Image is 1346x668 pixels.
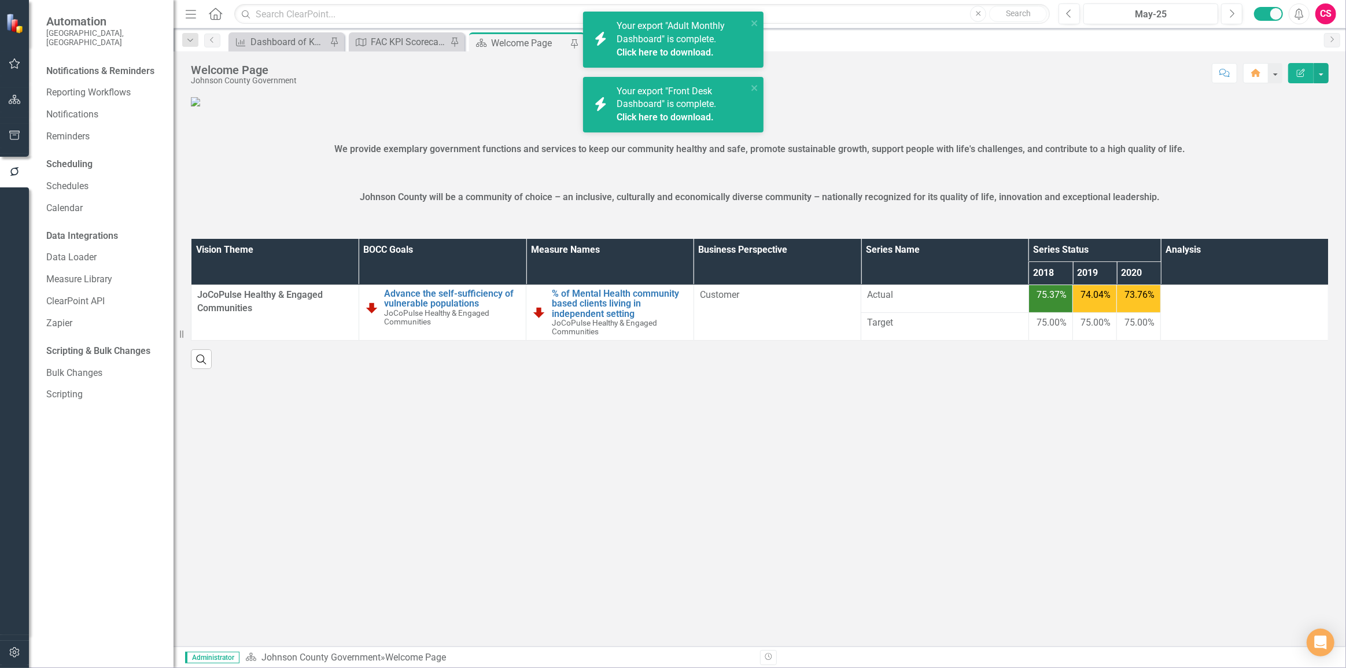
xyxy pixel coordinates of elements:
strong: Johnson County will be a community of choice – an inclusive, culturally and economically diverse ... [360,191,1160,202]
button: close [751,82,759,95]
span: Search [1006,9,1031,18]
a: Dashboard of Key Performance Indicators Annual for Budget [231,35,327,49]
span: JoCoPulse Healthy & Engaged Communities [197,289,323,313]
button: May-25 [1083,3,1218,24]
span: 75.00% [1037,316,1067,330]
div: Welcome Page [491,36,567,50]
td: Double-Click to Edit [694,285,861,340]
button: CS [1315,3,1336,24]
a: Data Loader [46,251,162,264]
div: Welcome Page [385,652,446,663]
small: [GEOGRAPHIC_DATA], [GEOGRAPHIC_DATA] [46,28,162,47]
span: Actual [867,289,1023,302]
a: FAC KPI Scorecard Map [352,35,447,49]
a: Calendar [46,202,162,215]
span: 75.37% [1037,289,1067,302]
span: Customer [700,289,739,300]
div: FAC KPI Scorecard Map [371,35,447,49]
a: Zapier [46,317,162,330]
a: % of Mental Health community based clients living in independent setting [552,289,688,319]
span: JoCoPulse Healthy & Engaged Communities [552,318,657,336]
a: Reminders [46,130,162,143]
a: ClearPoint API [46,295,162,308]
div: Scripting & Bulk Changes [46,345,150,358]
a: Measure Library [46,273,162,286]
td: Double-Click to Edit Right Click for Context Menu [526,285,694,340]
div: Dashboard of Key Performance Indicators Annual for Budget [250,35,327,49]
a: Schedules [46,180,162,193]
span: We provide exemplary government functions and services to keep our community healthy and safe, pr... [334,143,1185,154]
a: Advance the self-sufficiency of vulnerable populations [385,289,521,309]
a: Johnson County Government [261,652,381,663]
div: Open Intercom Messenger [1307,629,1334,656]
div: Welcome Page [191,64,297,76]
img: Below Plan [365,301,379,315]
span: 75.00% [1124,316,1155,330]
a: Bulk Changes [46,367,162,380]
img: ClearPoint Strategy [6,13,26,34]
a: Reporting Workflows [46,86,162,99]
span: Administrator [185,652,239,663]
img: Below Plan [532,305,546,319]
span: 75.00% [1081,316,1111,330]
a: Scripting [46,388,162,401]
span: Your export "Front Desk Dashboard" is complete. [617,86,744,125]
a: Notifications [46,108,162,121]
td: Double-Click to Edit Right Click for Context Menu [359,285,526,340]
a: Click here to download. [617,47,714,58]
span: 74.04% [1081,289,1111,302]
div: May-25 [1087,8,1214,21]
div: Notifications & Reminders [46,65,154,78]
button: Search [989,6,1047,22]
button: close [751,16,759,29]
td: Double-Click to Edit [1161,285,1329,340]
div: Data Integrations [46,230,118,243]
span: JoCoPulse Healthy & Engaged Communities [385,308,490,326]
a: Click here to download. [617,112,714,123]
img: JoCoAdmin.png [191,97,200,106]
span: 73.76% [1124,289,1155,302]
input: Search ClearPoint... [234,4,1050,24]
div: Scheduling [46,158,93,171]
div: » [245,651,751,665]
div: Johnson County Government [191,76,297,85]
span: Your export "Adult Monthly Dashboard" is complete. [617,20,744,60]
span: Automation [46,14,162,28]
span: Target [867,316,1023,330]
